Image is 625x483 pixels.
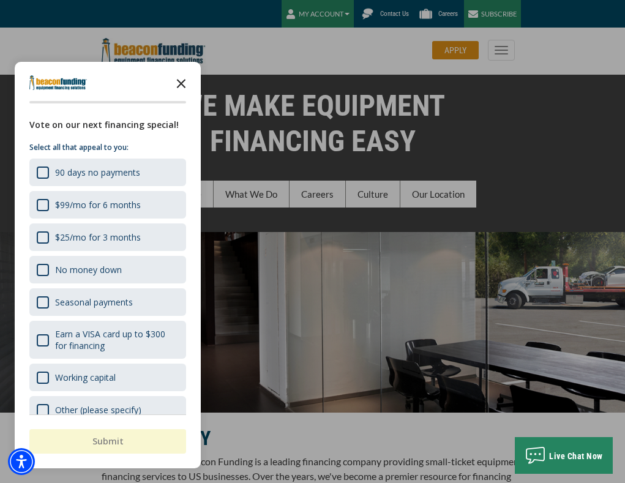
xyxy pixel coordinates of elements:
[29,141,186,154] p: Select all that appeal to you:
[29,396,186,424] div: Other (please specify)
[8,448,35,475] div: Accessibility Menu
[29,256,186,283] div: No money down
[29,75,87,90] img: Company logo
[55,231,141,243] div: $25/mo for 3 months
[29,159,186,186] div: 90 days no payments
[55,296,133,308] div: Seasonal payments
[29,364,186,391] div: Working capital
[15,62,201,468] div: Survey
[549,451,603,461] span: Live Chat Now
[55,372,116,383] div: Working capital
[55,264,122,275] div: No money down
[515,437,613,474] button: Live Chat Now
[29,288,186,316] div: Seasonal payments
[29,118,186,132] div: Vote on our next financing special!
[29,223,186,251] div: $25/mo for 3 months
[29,191,186,219] div: $99/mo for 6 months
[29,321,186,359] div: Earn a VISA card up to $300 for financing
[55,404,141,416] div: Other (please specify)
[55,167,140,178] div: 90 days no payments
[169,70,193,95] button: Close the survey
[55,199,141,211] div: $99/mo for 6 months
[29,429,186,454] button: Submit
[55,328,179,351] div: Earn a VISA card up to $300 for financing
